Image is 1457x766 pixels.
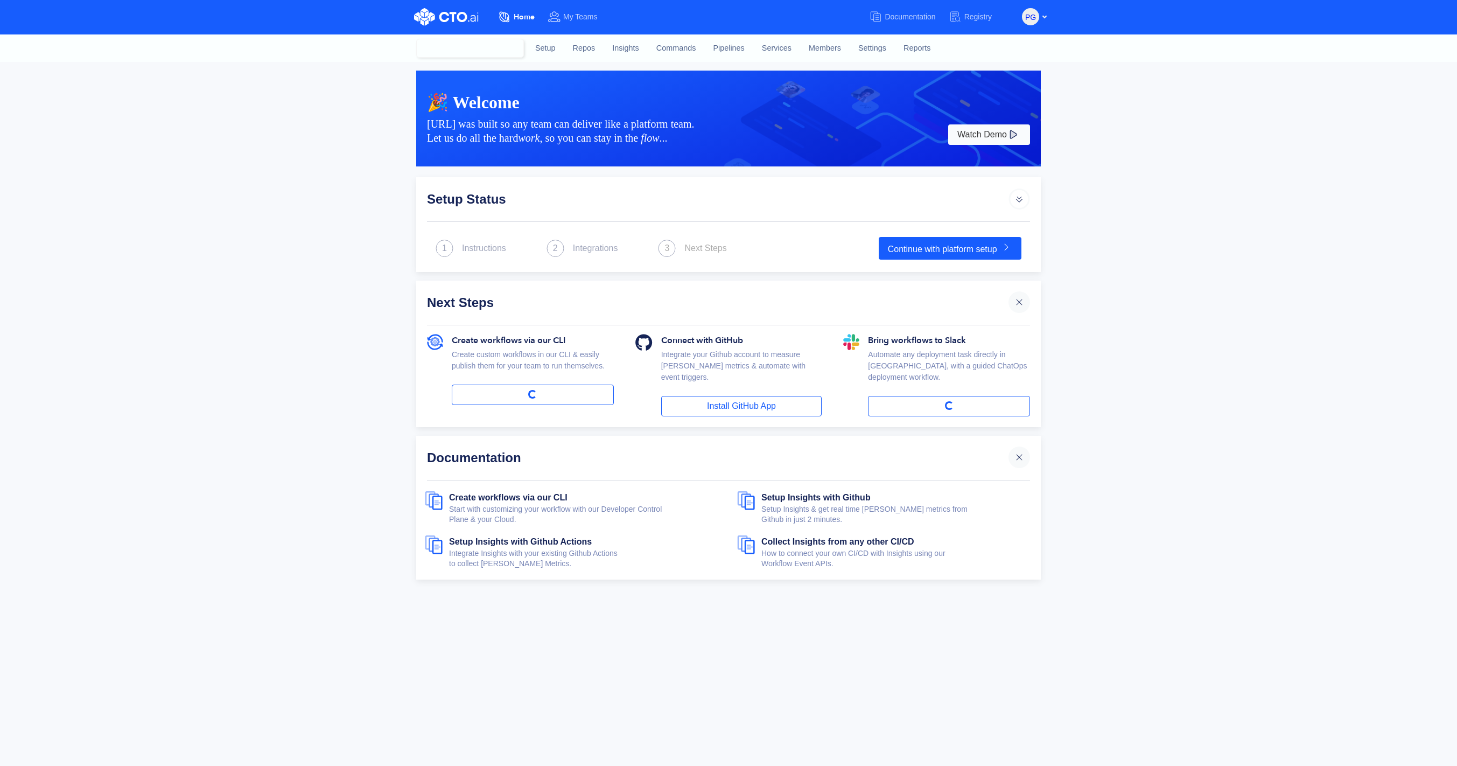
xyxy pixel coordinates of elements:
a: Home [498,7,548,27]
div: Setup Insights & get real time [PERSON_NAME] metrics from Github in just 2 minutes. [761,504,1032,525]
img: CTO.ai Logo [414,8,479,26]
a: Members [800,34,850,63]
div: 🎉 Welcome [427,92,1030,113]
a: Repos [564,34,604,63]
a: Commands [648,34,705,63]
a: Setup [527,34,564,63]
img: cross.svg [1014,452,1025,463]
i: flow [641,132,659,144]
a: Insights [604,34,648,63]
div: Automate any deployment task directly in [GEOGRAPHIC_DATA], with a guided ChatOps deployment work... [868,349,1030,396]
a: Create workflows via our CLI [449,493,568,506]
span: Registry [964,12,992,21]
span: Home [514,12,535,22]
a: Install GitHub App [661,396,822,416]
a: Settings [850,34,895,63]
span: My Teams [563,12,598,21]
a: Setup Insights with Github Actions [449,537,592,551]
div: How to connect your own CI/CD with Insights using our Workflow Event APIs. [761,548,1032,569]
a: Registry [949,7,1005,27]
button: Watch Demo [948,124,1030,145]
a: Reports [895,34,939,63]
a: Continue with platform setup [879,237,1021,260]
span: Create workflows via our CLI [452,334,566,347]
div: Bring workflows to Slack [868,334,1030,349]
img: documents.svg [737,535,761,554]
img: documents.svg [737,491,761,510]
div: Instructions [462,242,506,255]
div: Create custom workflows in our CLI & easily publish them for your team to run themselves. [452,349,614,385]
div: Start with customizing your workflow with our Developer Control Plane & your Cloud. [449,504,720,525]
div: Integrations [573,242,618,255]
a: Setup Insights with Github [761,493,871,506]
div: Next Steps [427,291,1008,313]
span: Documentation [885,12,935,21]
a: Collect Insights from any other CI/CD [761,537,914,551]
a: Pipelines [704,34,753,63]
div: [URL] was built so any team can deliver like a platform team. Let us do all the hard , so you can... [427,117,946,145]
div: Integrate Insights with your existing Github Actions to collect [PERSON_NAME] Metrics. [449,548,720,569]
i: work [518,132,540,144]
img: documents.svg [425,535,449,554]
a: Documentation [869,7,948,27]
a: My Teams [548,7,611,27]
div: Next Steps [684,242,726,255]
img: documents.svg [425,491,449,510]
div: Connect with GitHub [661,334,822,349]
a: Services [753,34,800,63]
img: cross.svg [1014,297,1025,308]
img: next_step.svg [436,240,453,257]
button: PG [1022,8,1039,25]
img: next_step.svg [658,240,676,257]
div: Setup Status [427,188,1008,210]
div: Integrate your Github account to measure [PERSON_NAME] metrics & automate with event triggers. [661,349,822,396]
img: play-white.svg [1007,128,1020,141]
div: Documentation [427,447,1008,468]
img: arrow_icon_default.svg [1008,188,1030,210]
img: next_step.svg [547,240,564,257]
span: PG [1025,9,1036,26]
